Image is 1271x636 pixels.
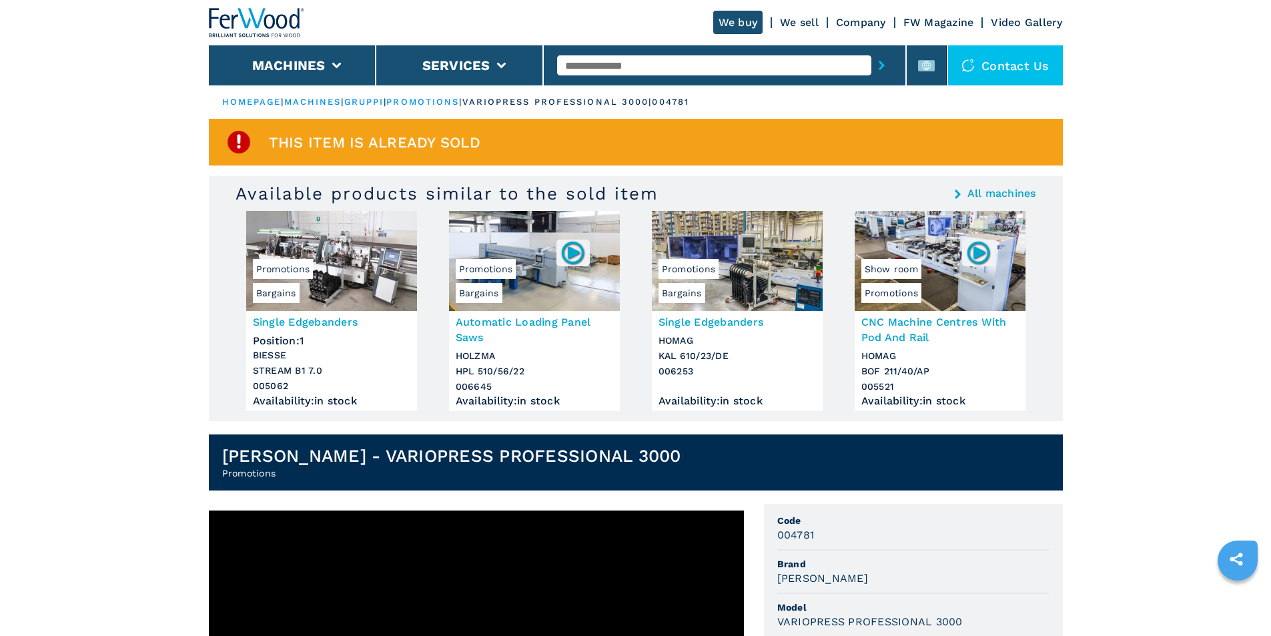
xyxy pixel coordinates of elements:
span: Bargains [253,283,300,303]
h3: CNC Machine Centres With Pod And Rail [861,314,1019,345]
img: Ferwood [209,8,305,37]
a: HOMEPAGE [222,97,282,107]
a: promotions [386,97,459,107]
a: Single Edgebanders HOMAG KAL 610/23/DEBargainsPromotionsSingle EdgebandersHOMAGKAL 610/23/DE00625... [652,211,823,411]
h3: HOMAG BOF 211/40/AP 005521 [861,348,1019,394]
span: Bargains [659,283,705,303]
span: Code [777,514,1049,527]
button: submit-button [871,50,892,81]
span: Brand [777,557,1049,571]
a: gruppi [344,97,384,107]
h2: Promotions [222,466,681,480]
a: machines [284,97,342,107]
span: This item is already sold [269,135,480,150]
span: Model [777,601,1049,614]
span: | [459,97,462,107]
a: Automatic Loading Panel Saws HOLZMA HPL 510/56/22BargainsPromotions006645Automatic Loading Panel ... [449,211,620,411]
span: Show room [861,259,921,279]
h3: VARIOPRESS PROFESSIONAL 3000 [777,614,963,629]
a: FW Magazine [903,16,974,29]
h3: 004781 [777,527,815,543]
p: 004781 [652,96,689,108]
h3: Automatic Loading Panel Saws [456,314,613,345]
div: Availability : in stock [253,398,410,404]
p: variopress professional 3000 | [462,96,653,108]
div: Availability : in stock [861,398,1019,404]
a: CNC Machine Centres With Pod And Rail HOMAG BOF 211/40/APPromotionsShow room005521CNC Machine Cen... [855,211,1025,411]
a: We sell [780,16,819,29]
button: Machines [252,57,326,73]
a: sharethis [1220,543,1253,576]
span: Promotions [253,259,314,279]
img: Automatic Loading Panel Saws HOLZMA HPL 510/56/22 [449,211,620,311]
h3: BIESSE STREAM B1 7.0 005062 [253,348,410,394]
span: | [384,97,386,107]
span: Promotions [456,259,516,279]
div: Availability : in stock [456,398,613,404]
h3: [PERSON_NAME] [777,571,868,586]
a: Video Gallery [991,16,1062,29]
h3: HOLZMA HPL 510/56/22 006645 [456,348,613,394]
span: Promotions [861,283,922,303]
img: Contact us [961,59,975,72]
span: | [281,97,284,107]
h3: HOMAG KAL 610/23/DE 006253 [659,333,816,379]
img: Single Edgebanders HOMAG KAL 610/23/DE [652,211,823,311]
div: Position : 1 [253,331,410,344]
span: Bargains [456,283,502,303]
h3: Single Edgebanders [659,314,816,330]
img: Single Edgebanders BIESSE STREAM B1 7.0 [246,211,417,311]
button: Services [422,57,490,73]
a: We buy [713,11,763,34]
h3: Available products similar to the sold item [236,183,659,204]
h3: Single Edgebanders [253,314,410,330]
a: Company [836,16,886,29]
div: Contact us [948,45,1063,85]
h1: [PERSON_NAME] - VARIOPRESS PROFESSIONAL 3000 [222,445,681,466]
a: Single Edgebanders BIESSE STREAM B1 7.0BargainsPromotionsSingle EdgebandersPosition:1BIESSESTREAM... [246,211,417,411]
span: Promotions [659,259,719,279]
img: 005521 [965,240,991,266]
a: All machines [967,188,1036,199]
span: | [341,97,344,107]
div: Availability : in stock [659,398,816,404]
img: CNC Machine Centres With Pod And Rail HOMAG BOF 211/40/AP [855,211,1025,311]
img: SoldProduct [226,129,252,155]
img: 006645 [560,240,586,266]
